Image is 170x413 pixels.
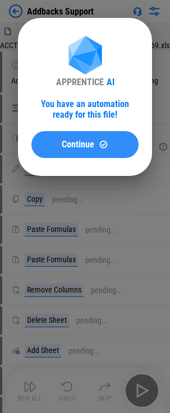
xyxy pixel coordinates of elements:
[63,36,108,77] img: Apprentice AI
[56,77,104,87] div: APPRENTICE
[31,131,139,158] button: ContinueContinue
[107,77,114,87] div: AI
[62,140,94,149] span: Continue
[31,99,139,120] div: You have an automation ready for this file!
[99,140,108,149] img: Continue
